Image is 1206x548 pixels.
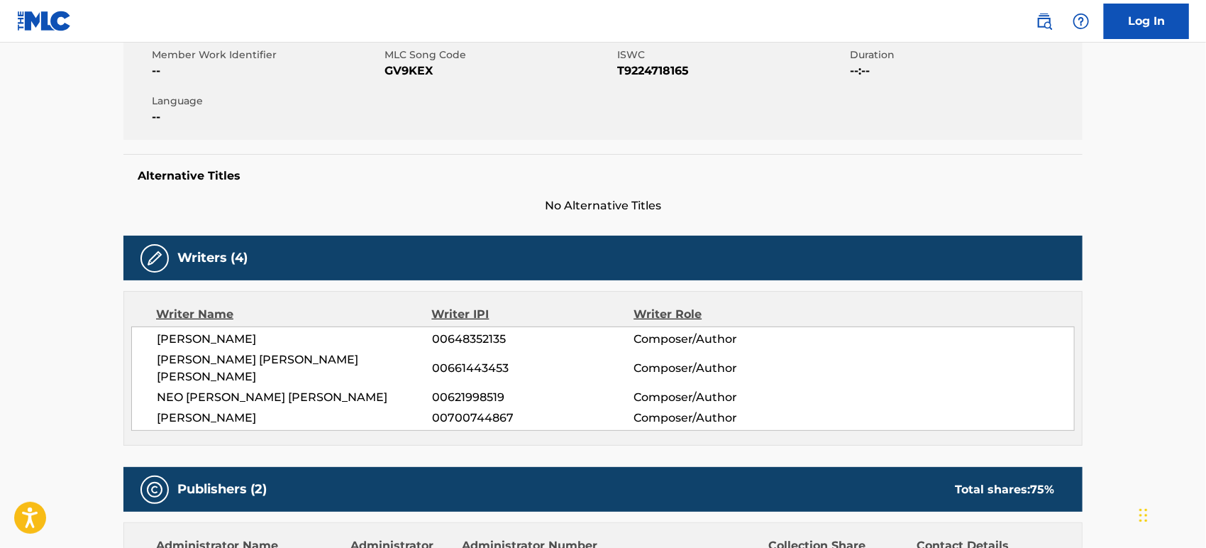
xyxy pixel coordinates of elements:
[1030,483,1054,496] span: 75 %
[617,62,846,80] span: T9224718165
[156,306,432,323] div: Writer Name
[1135,480,1206,548] iframe: Chat Widget
[955,481,1054,498] div: Total shares:
[432,410,634,427] span: 00700744867
[432,360,634,377] span: 00661443453
[385,62,614,80] span: GV9KEX
[634,360,817,377] span: Composer/Author
[1067,7,1095,35] div: Help
[432,331,634,348] span: 00648352135
[152,109,381,126] span: --
[177,250,248,266] h5: Writers (4)
[634,410,817,427] span: Composer/Author
[146,250,163,267] img: Writers
[850,48,1079,62] span: Duration
[1139,494,1148,537] div: Drag
[432,389,634,406] span: 00621998519
[1104,4,1189,39] a: Log In
[157,389,432,406] span: NEO [PERSON_NAME] [PERSON_NAME]
[17,11,72,31] img: MLC Logo
[634,306,817,323] div: Writer Role
[157,351,432,385] span: [PERSON_NAME] [PERSON_NAME] [PERSON_NAME]
[157,410,432,427] span: [PERSON_NAME]
[850,62,1079,80] span: --:--
[152,94,381,109] span: Language
[138,169,1068,183] h5: Alternative Titles
[634,389,817,406] span: Composer/Author
[432,306,634,323] div: Writer IPI
[177,481,267,498] h5: Publishers (2)
[385,48,614,62] span: MLC Song Code
[123,197,1083,214] span: No Alternative Titles
[634,331,817,348] span: Composer/Author
[1073,13,1090,30] img: help
[146,481,163,498] img: Publishers
[152,62,381,80] span: --
[152,48,381,62] span: Member Work Identifier
[157,331,432,348] span: [PERSON_NAME]
[1030,7,1058,35] a: Public Search
[1036,13,1053,30] img: search
[617,48,846,62] span: ISWC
